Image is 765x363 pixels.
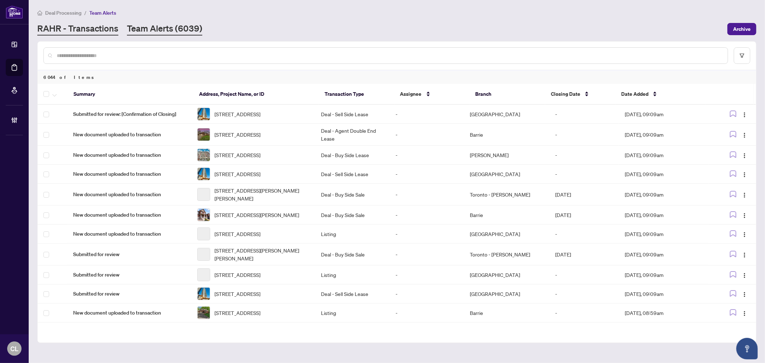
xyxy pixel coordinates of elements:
[739,228,750,240] button: Logo
[316,265,390,284] td: Listing
[742,153,747,159] img: Logo
[464,225,550,244] td: [GEOGRAPHIC_DATA]
[390,124,464,146] td: -
[619,184,708,206] td: [DATE], 09:09am
[390,165,464,184] td: -
[214,110,260,118] span: [STREET_ADDRESS]
[551,90,580,98] span: Closing Date
[319,84,394,105] th: Transaction Type
[739,168,750,180] button: Logo
[550,303,619,322] td: -
[214,131,260,138] span: [STREET_ADDRESS]
[390,105,464,124] td: -
[390,303,464,322] td: -
[545,84,615,105] th: Closing Date
[198,288,210,300] img: thumbnail-img
[316,284,390,303] td: Deal - Sell Side Lease
[84,9,86,17] li: /
[619,225,708,244] td: [DATE], 09:09am
[550,165,619,184] td: -
[550,265,619,284] td: -
[470,84,545,105] th: Branch
[550,124,619,146] td: -
[73,211,186,219] span: New document uploaded to transaction
[390,184,464,206] td: -
[619,105,708,124] td: [DATE], 09:09am
[742,252,747,258] img: Logo
[739,108,750,120] button: Logo
[734,47,750,64] button: filter
[739,288,750,300] button: Logo
[390,225,464,244] td: -
[73,230,186,238] span: New document uploaded to transaction
[464,244,550,265] td: Toronto - [PERSON_NAME]
[550,206,619,225] td: [DATE]
[550,225,619,244] td: -
[742,311,747,316] img: Logo
[619,265,708,284] td: [DATE], 09:09am
[619,124,708,146] td: [DATE], 09:09am
[464,265,550,284] td: [GEOGRAPHIC_DATA]
[742,132,747,138] img: Logo
[316,225,390,244] td: Listing
[619,165,708,184] td: [DATE], 09:09am
[198,209,210,221] img: thumbnail-img
[742,232,747,237] img: Logo
[742,172,747,178] img: Logo
[198,128,210,141] img: thumbnail-img
[619,284,708,303] td: [DATE], 09:09am
[464,124,550,146] td: Barrie
[464,303,550,322] td: Barrie
[316,124,390,146] td: Deal - Agent Double End Lease
[619,146,708,165] td: [DATE], 09:09am
[739,269,750,280] button: Logo
[464,105,550,124] td: [GEOGRAPHIC_DATA]
[742,213,747,218] img: Logo
[390,206,464,225] td: -
[739,189,750,200] button: Logo
[739,129,750,140] button: Logo
[400,90,422,98] span: Assignee
[73,170,186,178] span: New document uploaded to transaction
[742,292,747,297] img: Logo
[615,84,706,105] th: Date Added
[739,307,750,319] button: Logo
[464,146,550,165] td: [PERSON_NAME]
[73,290,186,298] span: Submitted for review
[742,273,747,278] img: Logo
[550,244,619,265] td: [DATE]
[464,284,550,303] td: [GEOGRAPHIC_DATA]
[214,151,260,159] span: [STREET_ADDRESS]
[73,131,186,138] span: New document uploaded to transaction
[198,108,210,120] img: thumbnail-img
[214,271,260,279] span: [STREET_ADDRESS]
[214,290,260,298] span: [STREET_ADDRESS]
[214,187,310,202] span: [STREET_ADDRESS][PERSON_NAME][PERSON_NAME]
[550,184,619,206] td: [DATE]
[739,149,750,161] button: Logo
[198,307,210,319] img: thumbnail-img
[198,168,210,180] img: thumbnail-img
[198,149,210,161] img: thumbnail-img
[73,250,186,258] span: Submitted for review
[37,10,42,15] span: home
[550,284,619,303] td: -
[619,244,708,265] td: [DATE], 09:09am
[45,10,81,16] span: Deal Processing
[390,265,464,284] td: -
[73,110,186,118] span: Submitted for review: [Confirmation of Closing]
[316,146,390,165] td: Deal - Buy Side Lease
[316,105,390,124] td: Deal - Sell Side Lease
[739,209,750,221] button: Logo
[727,23,756,35] button: Archive
[464,165,550,184] td: [GEOGRAPHIC_DATA]
[89,10,116,16] span: Team Alerts
[550,105,619,124] td: -
[214,230,260,238] span: [STREET_ADDRESS]
[38,70,756,84] div: 6044 of Items
[316,184,390,206] td: Deal - Buy Side Sale
[73,190,186,198] span: New document uploaded to transaction
[68,84,193,105] th: Summary
[316,303,390,322] td: Listing
[742,112,747,118] img: Logo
